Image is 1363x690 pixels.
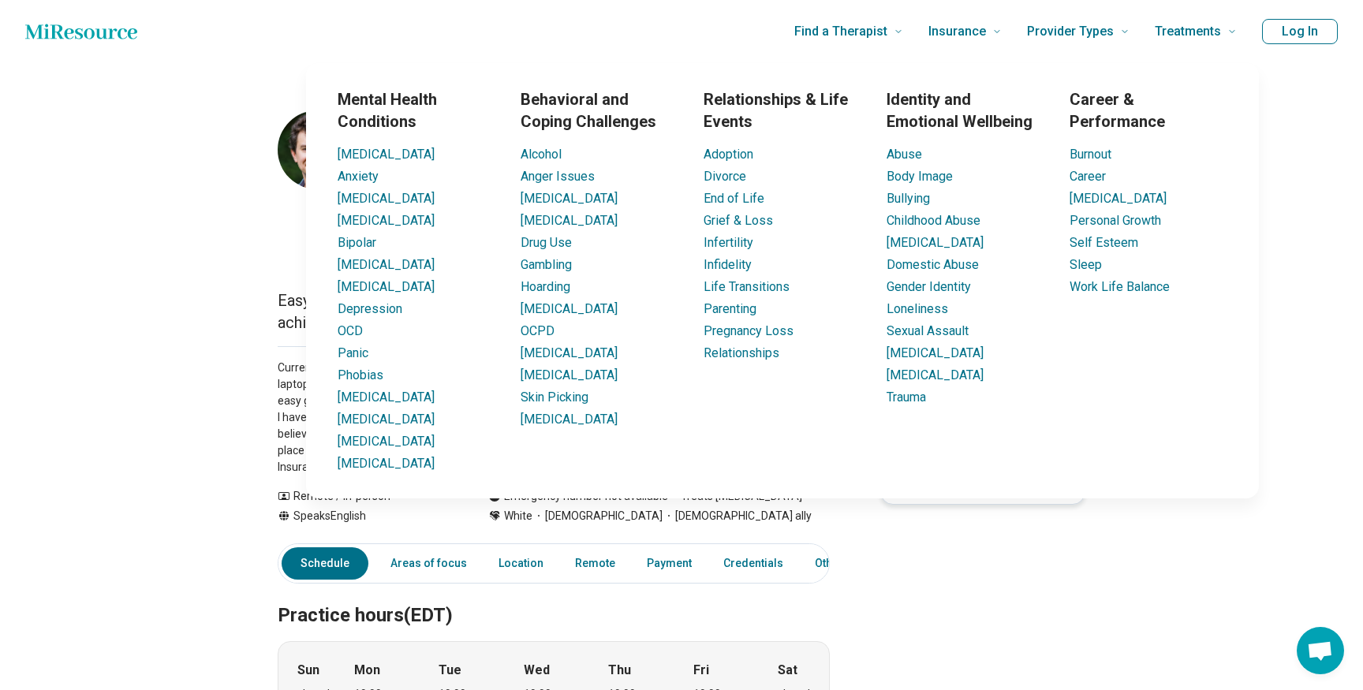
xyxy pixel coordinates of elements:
[521,147,562,162] a: Alcohol
[521,412,618,427] a: [MEDICAL_DATA]
[338,323,363,338] a: OCD
[704,88,861,132] h3: Relationships & Life Events
[887,279,971,294] a: Gender Identity
[338,88,495,132] h3: Mental Health Conditions
[381,547,476,580] a: Areas of focus
[887,147,922,162] a: Abuse
[338,434,435,449] a: [MEDICAL_DATA]
[521,279,570,294] a: Hoarding
[489,547,553,580] a: Location
[338,169,379,184] a: Anxiety
[704,257,752,272] a: Infidelity
[663,508,812,524] span: [DEMOGRAPHIC_DATA] ally
[338,367,383,382] a: Phobias
[354,661,380,680] strong: Mon
[887,345,984,360] a: [MEDICAL_DATA]
[1070,191,1167,206] a: [MEDICAL_DATA]
[887,390,926,405] a: Trauma
[566,547,625,580] a: Remote
[714,547,793,580] a: Credentials
[338,213,435,228] a: [MEDICAL_DATA]
[1070,235,1138,250] a: Self Esteem
[1070,169,1106,184] a: Career
[521,88,678,132] h3: Behavioral and Coping Challenges
[887,367,984,382] a: [MEDICAL_DATA]
[608,661,631,680] strong: Thu
[794,21,887,43] span: Find a Therapist
[532,508,663,524] span: [DEMOGRAPHIC_DATA]
[778,661,797,680] strong: Sat
[439,661,461,680] strong: Tue
[338,279,435,294] a: [MEDICAL_DATA]
[637,547,701,580] a: Payment
[338,301,402,316] a: Depression
[704,323,794,338] a: Pregnancy Loss
[338,345,368,360] a: Panic
[887,169,953,184] a: Body Image
[278,565,830,629] h2: Practice hours (EDT)
[25,16,137,47] a: Home page
[887,301,948,316] a: Loneliness
[928,21,986,43] span: Insurance
[521,345,618,360] a: [MEDICAL_DATA]
[704,169,746,184] a: Divorce
[521,257,572,272] a: Gambling
[338,191,435,206] a: [MEDICAL_DATA]
[887,235,984,250] a: [MEDICAL_DATA]
[704,191,764,206] a: End of Life
[1070,147,1111,162] a: Burnout
[704,213,773,228] a: Grief & Loss
[704,235,753,250] a: Infertility
[211,63,1354,498] div: Find a Therapist
[887,323,969,338] a: Sexual Assault
[521,390,588,405] a: Skin Picking
[805,547,862,580] a: Other
[704,279,790,294] a: Life Transitions
[297,661,319,680] strong: Sun
[887,257,979,272] a: Domestic Abuse
[338,412,435,427] a: [MEDICAL_DATA]
[282,547,368,580] a: Schedule
[704,147,753,162] a: Adoption
[693,661,709,680] strong: Fri
[338,456,435,471] a: [MEDICAL_DATA]
[521,213,618,228] a: [MEDICAL_DATA]
[521,169,595,184] a: Anger Issues
[521,323,555,338] a: OCPD
[504,508,532,524] span: White
[887,213,980,228] a: Childhood Abuse
[521,191,618,206] a: [MEDICAL_DATA]
[521,235,572,250] a: Drug Use
[1070,257,1102,272] a: Sleep
[704,301,756,316] a: Parenting
[1070,88,1227,132] h3: Career & Performance
[1297,627,1344,674] div: Open chat
[278,508,457,524] div: Speaks English
[524,661,550,680] strong: Wed
[521,367,618,382] a: [MEDICAL_DATA]
[1155,21,1221,43] span: Treatments
[704,345,779,360] a: Relationships
[1070,279,1170,294] a: Work Life Balance
[1027,21,1114,43] span: Provider Types
[338,390,435,405] a: [MEDICAL_DATA]
[521,301,618,316] a: [MEDICAL_DATA]
[338,257,435,272] a: [MEDICAL_DATA]
[1262,19,1338,44] button: Log In
[338,235,376,250] a: Bipolar
[1070,213,1161,228] a: Personal Growth
[887,88,1044,132] h3: Identity and Emotional Wellbeing
[338,147,435,162] a: [MEDICAL_DATA]
[887,191,930,206] a: Bullying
